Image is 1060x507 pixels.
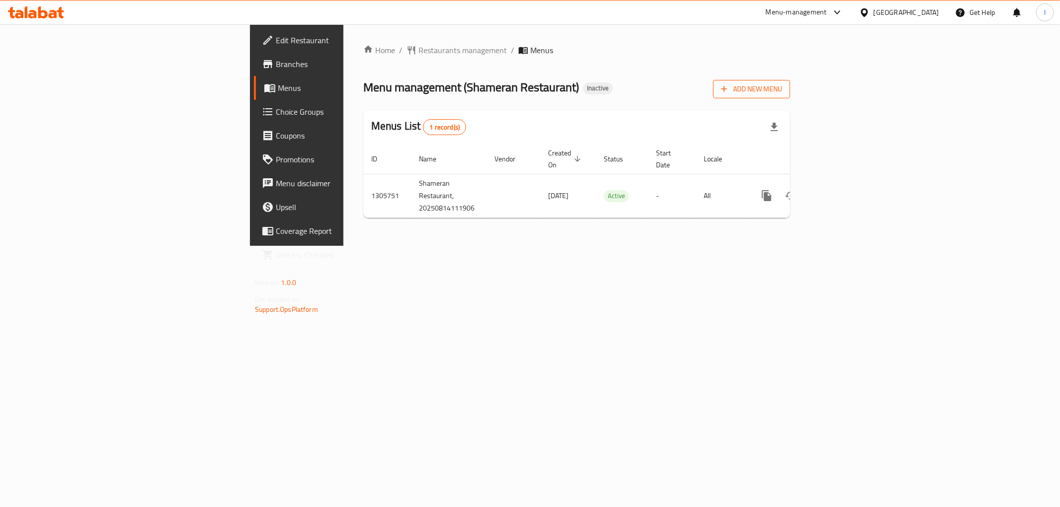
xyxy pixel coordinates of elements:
span: Status [604,153,636,165]
a: Support.OpsPlatform [255,303,318,316]
span: Locale [704,153,735,165]
span: Version: [255,276,279,289]
span: Choice Groups [276,106,419,118]
td: - [648,174,696,217]
a: Restaurants management [407,44,507,56]
span: Branches [276,58,419,70]
td: Shameran Restaurant, 20250814111906 [411,174,487,217]
button: Add New Menu [713,80,790,98]
span: Restaurants management [418,44,507,56]
span: Menu management ( Shameran Restaurant ) [363,76,579,98]
a: Edit Restaurant [254,28,427,52]
span: Menus [278,82,419,94]
a: Choice Groups [254,100,427,124]
button: Change Status [779,184,803,208]
span: Menus [530,44,553,56]
a: Menu disclaimer [254,171,427,195]
div: Total records count [423,119,466,135]
span: 1 record(s) [423,123,466,132]
span: Active [604,190,629,202]
h2: Menus List [371,119,466,135]
span: Coupons [276,130,419,142]
div: Menu-management [766,6,827,18]
span: Menu disclaimer [276,177,419,189]
span: Coverage Report [276,225,419,237]
th: Actions [747,144,858,174]
nav: breadcrumb [363,44,790,56]
a: Menus [254,76,427,100]
span: Inactive [583,84,613,92]
button: more [755,184,779,208]
span: [DATE] [548,189,569,202]
span: Vendor [494,153,528,165]
td: All [696,174,747,217]
a: Grocery Checklist [254,243,427,267]
a: Upsell [254,195,427,219]
table: enhanced table [363,144,858,218]
span: Grocery Checklist [276,249,419,261]
span: Edit Restaurant [276,34,419,46]
div: Export file [762,115,786,139]
a: Coupons [254,124,427,147]
span: Created On [548,147,584,171]
a: Promotions [254,147,427,171]
li: / [511,44,514,56]
span: Add New Menu [721,83,782,95]
span: Get support on: [255,293,301,306]
span: Start Date [656,147,684,171]
span: Name [419,153,449,165]
span: Promotions [276,153,419,165]
span: Upsell [276,201,419,213]
div: [GEOGRAPHIC_DATA] [874,7,939,18]
span: l [1044,7,1046,18]
div: Inactive [583,82,613,94]
span: 1.0.0 [281,276,296,289]
span: ID [371,153,390,165]
a: Coverage Report [254,219,427,243]
a: Branches [254,52,427,76]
